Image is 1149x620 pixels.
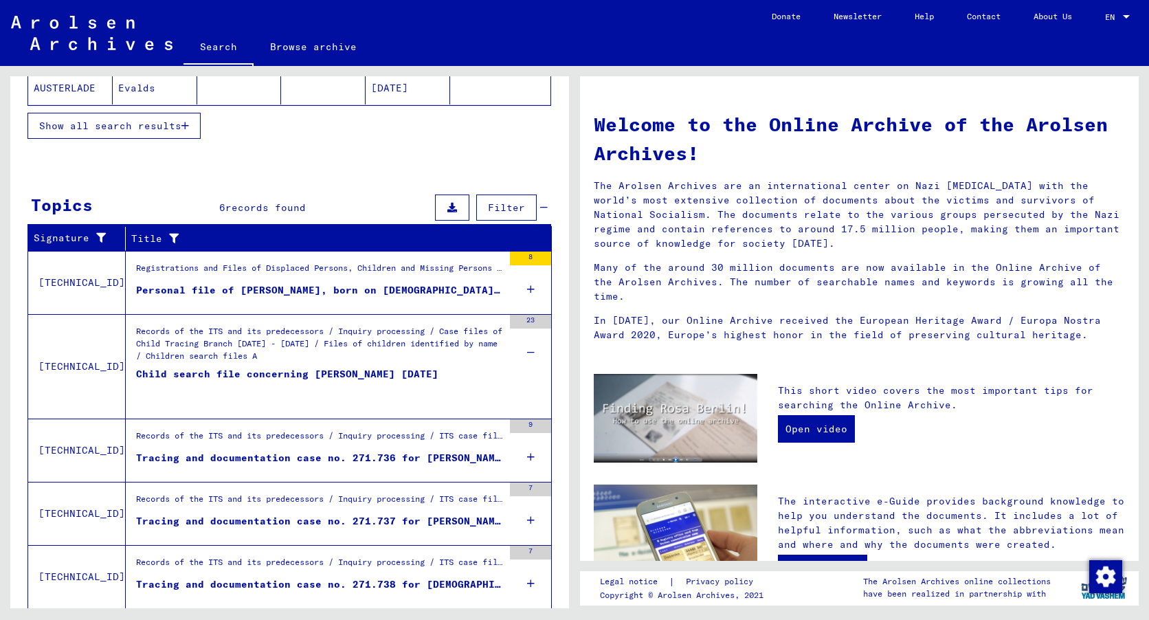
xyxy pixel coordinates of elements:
div: Records of the ITS and its predecessors / Inquiry processing / ITS case files as of 1947 / Reposi... [136,430,503,449]
div: 7 [510,546,551,560]
div: Topics [31,192,93,217]
p: have been realized in partnership with [863,588,1051,600]
p: In [DATE], our Online Archive received the European Heritage Award / Europa Nostra Award 2020, Eu... [594,313,1125,342]
div: Tracing and documentation case no. 271.737 for [PERSON_NAME] born [DEMOGRAPHIC_DATA] [136,514,503,529]
div: 8 [510,252,551,265]
div: Change consent [1089,560,1122,593]
td: [TECHNICAL_ID] [28,251,126,314]
h1: Welcome to the Online Archive of the Arolsen Archives! [594,110,1125,168]
div: Records of the ITS and its predecessors / Inquiry processing / ITS case files as of 1947 / Reposi... [136,493,503,512]
div: 23 [510,315,551,329]
td: [TECHNICAL_ID] [28,545,126,608]
a: Search [183,30,254,66]
mat-cell: AUSTERLADE [28,71,113,104]
img: video.jpg [594,374,757,463]
div: Records of the ITS and its predecessors / Inquiry processing / ITS case files as of 1947 / Reposi... [136,556,503,575]
td: [TECHNICAL_ID] [28,419,126,482]
img: Arolsen_neg.svg [11,16,172,50]
a: Browse archive [254,30,373,63]
button: Filter [476,195,537,221]
img: yv_logo.png [1078,571,1130,605]
a: Open e-Guide [778,555,867,582]
div: Registrations and Files of Displaced Persons, Children and Missing Persons / Relief Programs of V... [136,262,503,281]
img: Change consent [1089,560,1122,593]
div: 7 [510,483,551,496]
p: The Arolsen Archives are an international center on Nazi [MEDICAL_DATA] with the world’s most ext... [594,179,1125,251]
div: Tracing and documentation case no. 271.738 for [DEMOGRAPHIC_DATA][PERSON_NAME] born [DEMOGRAPHIC_... [136,577,503,592]
div: 9 [510,419,551,433]
div: Child search file concerning [PERSON_NAME] [DATE] [136,367,438,408]
span: records found [225,201,306,214]
mat-cell: Evalds [113,71,197,104]
p: This short video covers the most important tips for searching the Online Archive. [778,384,1125,412]
td: [TECHNICAL_ID] [28,314,126,419]
p: Many of the around 30 million documents are now available in the Online Archive of the Arolsen Ar... [594,261,1125,304]
div: Signature [34,228,125,250]
mat-cell: [DATE] [366,71,450,104]
td: [TECHNICAL_ID] [28,482,126,545]
div: | [600,575,770,589]
div: Title [131,232,517,246]
div: Records of the ITS and its predecessors / Inquiry processing / Case files of Child Tracing Branch... [136,325,503,366]
div: Signature [34,231,108,245]
span: 6 [219,201,225,214]
span: Filter [488,201,525,214]
a: Legal notice [600,575,669,589]
a: Privacy policy [675,575,770,589]
p: The Arolsen Archives online collections [863,575,1051,588]
p: The interactive e-Guide provides background knowledge to help you understand the documents. It in... [778,494,1125,552]
button: Show all search results [27,113,201,139]
p: Copyright © Arolsen Archives, 2021 [600,589,770,601]
div: Personal file of [PERSON_NAME], born on [DEMOGRAPHIC_DATA], born in [GEOGRAPHIC_DATA] [136,283,503,298]
div: Title [131,228,535,250]
span: EN [1105,12,1120,22]
img: eguide.jpg [594,485,757,594]
span: Show all search results [39,120,181,132]
a: Open video [778,415,855,443]
div: Tracing and documentation case no. 271.736 for [PERSON_NAME] born [DEMOGRAPHIC_DATA] or1928 [136,451,503,465]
